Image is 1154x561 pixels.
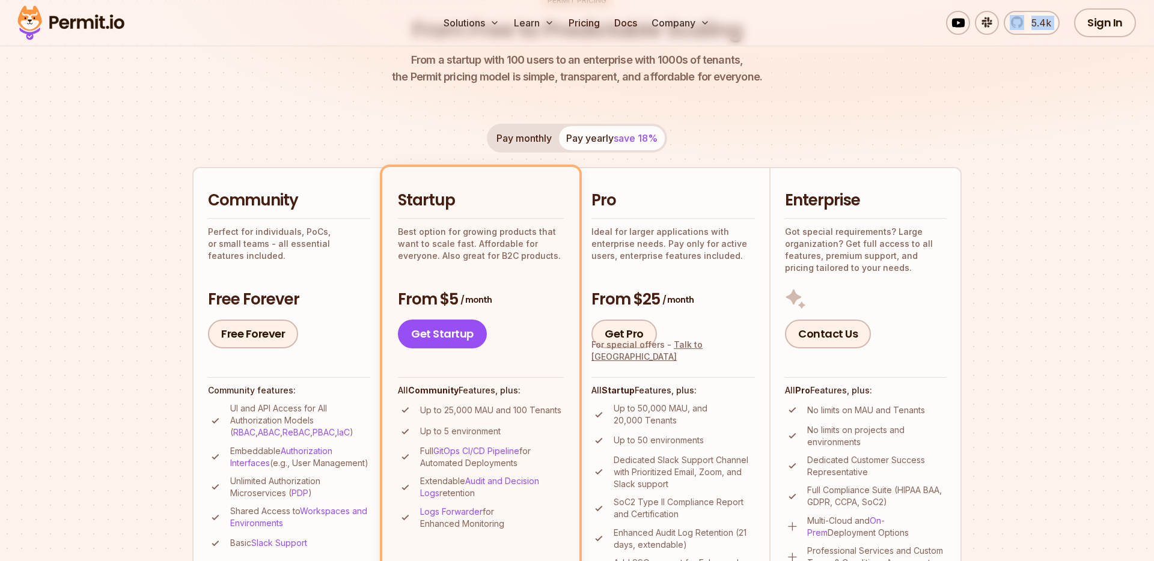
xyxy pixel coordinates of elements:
p: Dedicated Customer Success Representative [807,454,946,478]
p: for Enhanced Monitoring [420,506,564,530]
a: Get Pro [591,320,657,348]
h2: Enterprise [785,190,946,211]
span: / month [460,294,492,306]
span: From a startup with 100 users to an enterprise with 1000s of tenants, [392,52,762,68]
p: SoC2 Type II Compliance Report and Certification [614,496,755,520]
h2: Pro [591,190,755,211]
p: Full for Automated Deployments [420,445,564,469]
p: Extendable retention [420,475,564,499]
a: Pricing [564,11,605,35]
h2: Startup [398,190,564,211]
a: 5.4k [1004,11,1060,35]
a: IaC [337,427,350,437]
a: Slack Support [251,538,307,548]
button: Company [647,11,715,35]
button: Pay monthly [489,126,559,150]
p: Up to 50 environments [614,434,704,446]
span: 5.4k [1024,16,1051,30]
p: the Permit pricing model is simple, transparent, and affordable for everyone. [392,52,762,85]
p: Best option for growing products that want to scale fast. Affordable for everyone. Also great for... [398,226,564,262]
p: Ideal for larger applications with enterprise needs. Pay only for active users, enterprise featur... [591,226,755,262]
a: Authorization Interfaces [230,446,332,468]
strong: Community [408,385,459,395]
button: Solutions [439,11,504,35]
p: Embeddable (e.g., User Management) [230,445,370,469]
a: Docs [609,11,642,35]
p: Basic [230,537,307,549]
p: Unlimited Authorization Microservices ( ) [230,475,370,499]
p: Shared Access to [230,505,370,529]
p: Full Compliance Suite (HIPAA BAA, GDPR, CCPA, SoC2) [807,484,946,508]
span: / month [662,294,694,306]
img: Permit logo [12,2,130,43]
a: Free Forever [208,320,298,348]
a: On-Prem [807,515,885,538]
p: Up to 5 environment [420,425,501,437]
p: No limits on MAU and Tenants [807,404,925,416]
p: Multi-Cloud and Deployment Options [807,515,946,539]
button: Learn [509,11,559,35]
strong: Pro [795,385,810,395]
h2: Community [208,190,370,211]
h4: All Features, plus: [591,384,755,396]
strong: Startup [602,385,635,395]
p: Dedicated Slack Support Channel with Prioritized Email, Zoom, and Slack support [614,454,755,490]
a: Logs Forwarder [420,506,483,517]
a: ReBAC [282,427,310,437]
h3: From $25 [591,289,755,311]
p: Up to 50,000 MAU, and 20,000 Tenants [614,402,755,426]
a: Contact Us [785,320,871,348]
p: Got special requirements? Large organization? Get full access to all features, premium support, a... [785,226,946,274]
p: UI and API Access for All Authorization Models ( , , , , ) [230,402,370,438]
p: No limits on projects and environments [807,424,946,448]
h3: Free Forever [208,289,370,311]
h4: All Features, plus: [785,384,946,396]
a: RBAC [233,427,255,437]
div: For special offers - [591,339,755,363]
p: Enhanced Audit Log Retention (21 days, extendable) [614,527,755,551]
a: Get Startup [398,320,487,348]
p: Up to 25,000 MAU and 100 Tenants [420,404,561,416]
a: Audit and Decision Logs [420,476,539,498]
h3: From $5 [398,289,564,311]
a: Sign In [1074,8,1136,37]
a: PBAC [313,427,335,437]
h4: All Features, plus: [398,384,564,396]
a: ABAC [258,427,280,437]
h4: Community features: [208,384,370,396]
a: GitOps CI/CD Pipeline [433,446,519,456]
a: PDP [292,488,308,498]
p: Perfect for individuals, PoCs, or small teams - all essential features included. [208,226,370,262]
